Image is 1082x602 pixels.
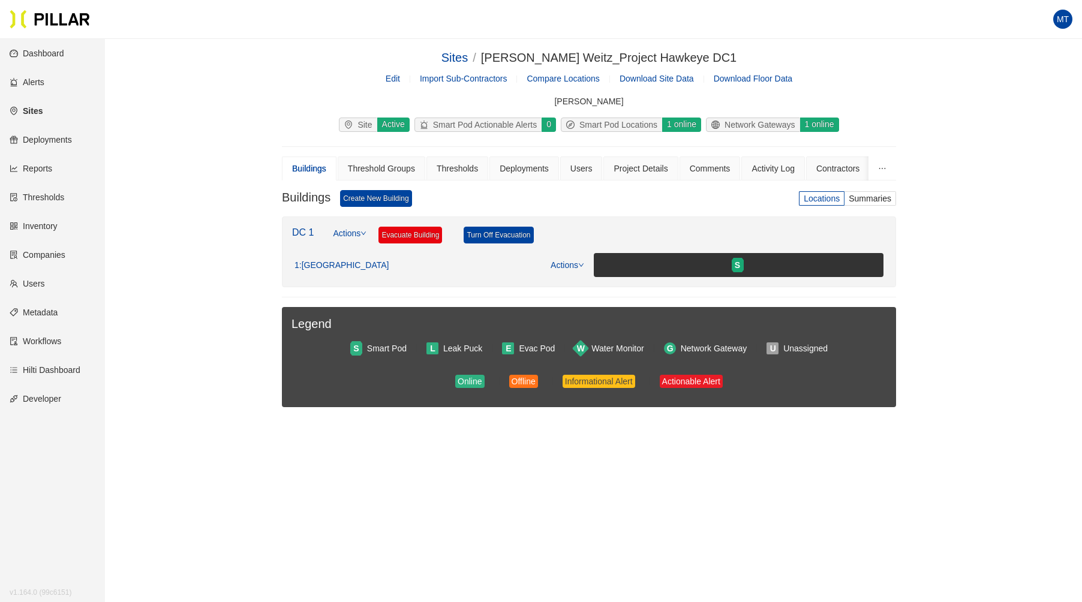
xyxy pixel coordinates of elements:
[377,118,410,132] div: Active
[662,375,720,388] div: Actionable Alert
[360,230,366,236] span: down
[667,342,674,355] span: G
[578,262,584,268] span: down
[714,74,793,83] span: Download Floor Data
[868,156,896,180] button: ellipsis
[464,227,533,243] a: Turn Off Evacuation
[441,51,468,64] a: Sites
[348,162,415,175] div: Threshold Groups
[10,279,45,288] a: teamUsers
[353,342,359,355] span: S
[481,49,737,67] div: [PERSON_NAME] Weitz_Project Hawkeye DC1
[804,194,840,203] span: Locations
[10,336,61,346] a: auditWorkflows
[10,192,64,202] a: exceptionThresholds
[707,118,800,131] div: Network Gateways
[443,342,482,355] div: Leak Puck
[10,49,64,58] a: dashboardDashboard
[551,260,584,270] a: Actions
[378,227,442,243] a: Evacuate Building
[437,162,478,175] div: Thresholds
[415,118,542,131] div: Smart Pod Actionable Alerts
[292,162,326,175] div: Buildings
[512,375,536,388] div: Offline
[10,135,72,145] a: giftDeployments
[620,74,694,83] span: Download Site Data
[340,190,411,207] a: Create New Building
[561,118,662,131] div: Smart Pod Locations
[816,162,859,175] div: Contractors
[662,118,701,132] div: 1 online
[333,227,366,253] a: Actions
[10,10,90,29] img: Pillar Technologies
[291,317,886,332] h3: Legend
[386,74,400,83] a: Edit
[878,164,886,173] span: ellipsis
[783,342,828,355] div: Unassigned
[10,106,43,116] a: environmentSites
[412,118,558,132] a: alertSmart Pod Actionable Alerts0
[527,74,599,83] a: Compare Locations
[10,250,65,260] a: solutionCompanies
[541,118,556,132] div: 0
[430,342,435,355] span: L
[294,260,389,271] div: 1
[299,260,389,271] span: : [GEOGRAPHIC_DATA]
[10,365,80,375] a: barsHilti Dashboard
[800,118,839,132] div: 1 online
[711,121,725,129] span: global
[458,375,482,388] div: Online
[681,342,747,355] div: Network Gateway
[500,162,549,175] div: Deployments
[10,394,61,404] a: apiDeveloper
[570,162,593,175] div: Users
[473,51,476,64] span: /
[506,342,511,355] span: E
[420,74,507,83] span: Import Sub-Contractors
[849,194,891,203] span: Summaries
[344,121,357,129] span: environment
[10,164,52,173] a: line-chartReports
[577,342,585,355] span: W
[565,375,633,388] div: Informational Alert
[282,95,896,108] div: [PERSON_NAME]
[614,162,668,175] div: Project Details
[591,342,644,355] div: Water Monitor
[10,221,58,231] a: qrcodeInventory
[282,190,330,207] h3: Buildings
[367,342,407,355] div: Smart Pod
[1057,10,1069,29] span: MT
[339,118,377,131] div: Site
[690,162,731,175] div: Comments
[10,308,58,317] a: tagMetadata
[519,342,555,355] div: Evac Pod
[752,162,795,175] div: Activity Log
[292,227,314,237] a: DC 1
[420,121,433,129] span: alert
[10,77,44,87] a: alertAlerts
[770,342,776,355] span: U
[735,258,740,272] span: S
[566,121,579,129] span: compass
